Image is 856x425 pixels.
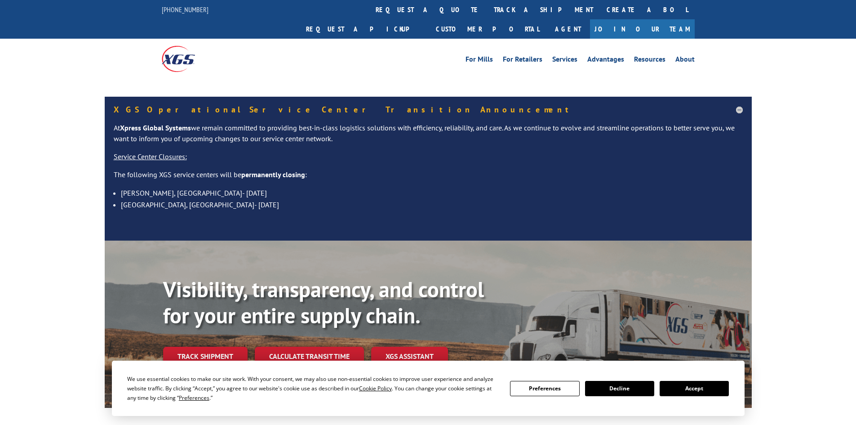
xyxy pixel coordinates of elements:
span: Preferences [179,394,209,402]
span: Cookie Policy [359,385,392,392]
strong: permanently closing [241,170,305,179]
a: Resources [634,56,665,66]
a: Advantages [587,56,624,66]
a: For Retailers [503,56,542,66]
strong: Xpress Global Systems [120,123,191,132]
a: Customer Portal [429,19,546,39]
a: Agent [546,19,590,39]
button: Preferences [510,381,579,396]
p: At we remain committed to providing best-in-class logistics solutions with efficiency, reliabilit... [114,123,743,152]
u: Service Center Closures: [114,152,187,161]
a: About [675,56,695,66]
a: For Mills [466,56,493,66]
button: Decline [585,381,654,396]
a: Track shipment [163,347,248,366]
button: Accept [660,381,729,396]
li: [GEOGRAPHIC_DATA], [GEOGRAPHIC_DATA]- [DATE] [121,199,743,210]
a: [PHONE_NUMBER] [162,5,208,14]
a: Calculate transit time [255,347,364,366]
div: We use essential cookies to make our site work. With your consent, we may also use non-essential ... [127,374,499,403]
h5: XGS Operational Service Center Transition Announcement [114,106,743,114]
p: The following XGS service centers will be : [114,170,743,188]
a: XGS ASSISTANT [371,347,448,366]
a: Join Our Team [590,19,695,39]
div: Cookie Consent Prompt [112,361,745,416]
a: Request a pickup [299,19,429,39]
li: [PERSON_NAME], [GEOGRAPHIC_DATA]- [DATE] [121,187,743,199]
a: Services [552,56,577,66]
b: Visibility, transparency, and control for your entire supply chain. [163,275,484,329]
